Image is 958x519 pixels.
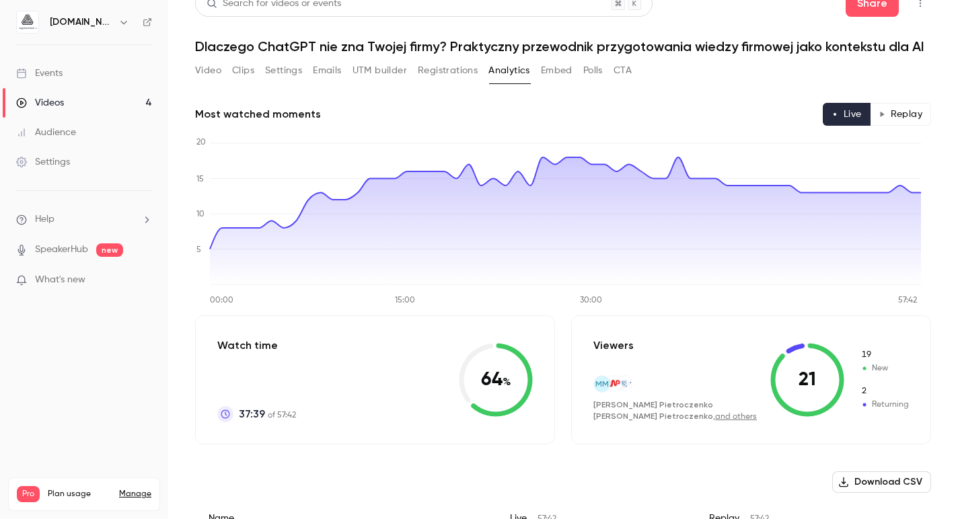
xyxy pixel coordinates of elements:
[870,103,931,126] button: Replay
[715,413,757,421] a: and others
[195,106,321,122] h2: Most watched moments
[860,362,909,374] span: New
[595,378,609,390] span: MM
[195,38,931,54] h1: Dlaczego ChatGPT nie zna Twojej firmy? Praktyczny przewodnik przygotowania wiedzy firmowej jako k...
[35,212,54,227] span: Help
[50,15,113,29] h6: [DOMAIN_NAME]
[606,376,621,391] img: wp.pl
[96,243,123,257] span: new
[196,175,204,184] tspan: 15
[823,103,871,126] button: Live
[239,406,265,422] span: 37:39
[17,486,40,502] span: Pro
[580,296,602,305] tspan: 30:00
[860,399,909,411] span: Returning
[48,489,111,500] span: Plan usage
[860,385,909,397] span: Returning
[232,60,254,81] button: Clips
[217,337,296,354] p: Watch time
[35,273,85,287] span: What's new
[614,60,632,81] button: CTA
[196,246,201,254] tspan: 5
[832,471,931,493] button: Download CSV
[35,243,88,257] a: SpeakerHub
[196,210,205,218] tspan: 10
[17,11,38,33] img: aigmented.io
[313,60,341,81] button: Emails
[593,399,770,422] div: ,
[860,349,909,361] span: New
[488,60,530,81] button: Analytics
[239,406,296,422] p: of 57:42
[593,400,713,421] span: [PERSON_NAME] Pietroczenko [PERSON_NAME] Pietroczenko
[898,296,917,305] tspan: 57:42
[418,60,478,81] button: Registrations
[16,212,152,227] li: help-dropdown-opener
[16,126,76,139] div: Audience
[119,489,151,500] a: Manage
[583,60,603,81] button: Polls
[541,60,573,81] button: Embed
[593,337,634,354] p: Viewers
[353,60,407,81] button: UTM builder
[195,60,221,81] button: Video
[16,67,63,80] div: Events
[16,96,64,110] div: Videos
[196,138,206,147] tspan: 20
[617,376,632,391] img: modzelewski.tax
[265,60,302,81] button: Settings
[395,296,415,305] tspan: 15:00
[210,296,233,305] tspan: 00:00
[16,155,70,169] div: Settings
